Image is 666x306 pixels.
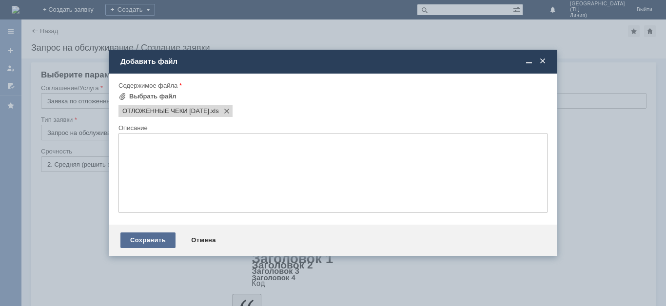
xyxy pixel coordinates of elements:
span: ОТЛОЖЕННЫЕ ЧЕКИ 19.09.25.xls [209,107,219,115]
div: Описание [118,125,546,131]
div: Прошу удалить отложенные [DATE] [4,4,142,12]
span: Закрыть [538,57,548,66]
div: Выбрать файл [129,93,176,100]
div: Добавить файл [120,57,548,66]
span: ОТЛОЖЕННЫЕ ЧЕКИ 19.09.25.xls [122,107,209,115]
span: Свернуть (Ctrl + M) [524,57,534,66]
div: Содержимое файла [118,82,546,89]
